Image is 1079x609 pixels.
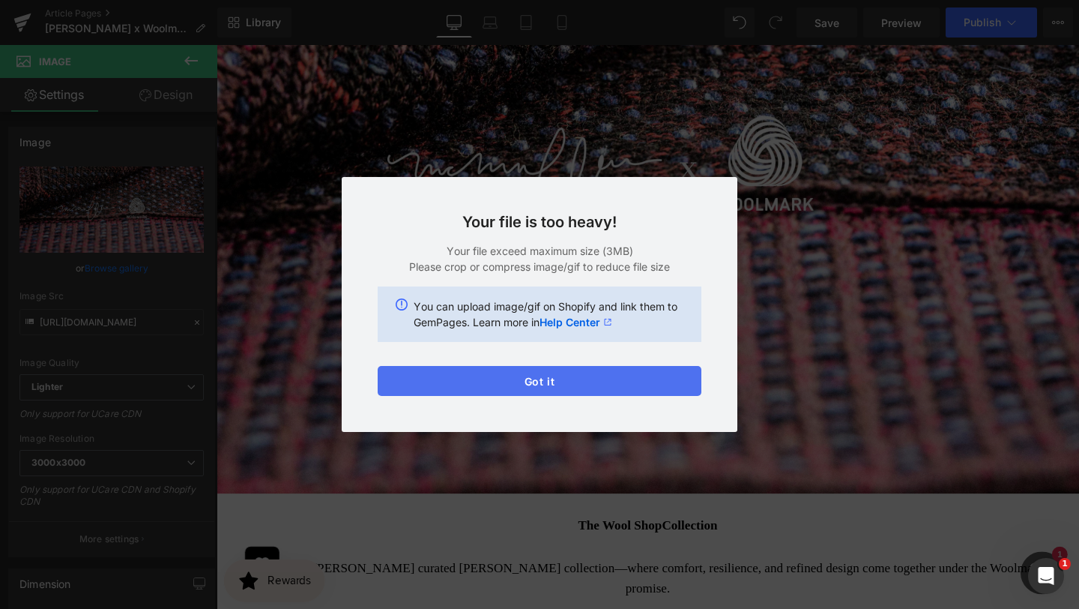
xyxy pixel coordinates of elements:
[378,259,701,274] p: Please crop or compress image/gif to reduce file size
[1059,558,1071,570] span: 1
[7,541,114,586] iframe: Button to open loyalty program pop-up
[30,527,66,563] button: Open favorites
[22,539,884,583] p: Experience [PERSON_NAME] curated [PERSON_NAME] collection—where comfort, resilience, and refined ...
[378,366,701,396] button: Got it
[539,314,612,330] a: Help Center
[414,298,683,330] p: You can upload image/gif on Shopify and link them to GemPages. Learn more in
[1028,558,1064,594] iframe: Intercom live chat
[380,497,527,512] b: Collection
[378,213,701,231] h3: Your file is too heavy!
[380,497,468,512] a: The Wool Shop
[378,243,701,259] p: Your file exceed maximum size (3MB)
